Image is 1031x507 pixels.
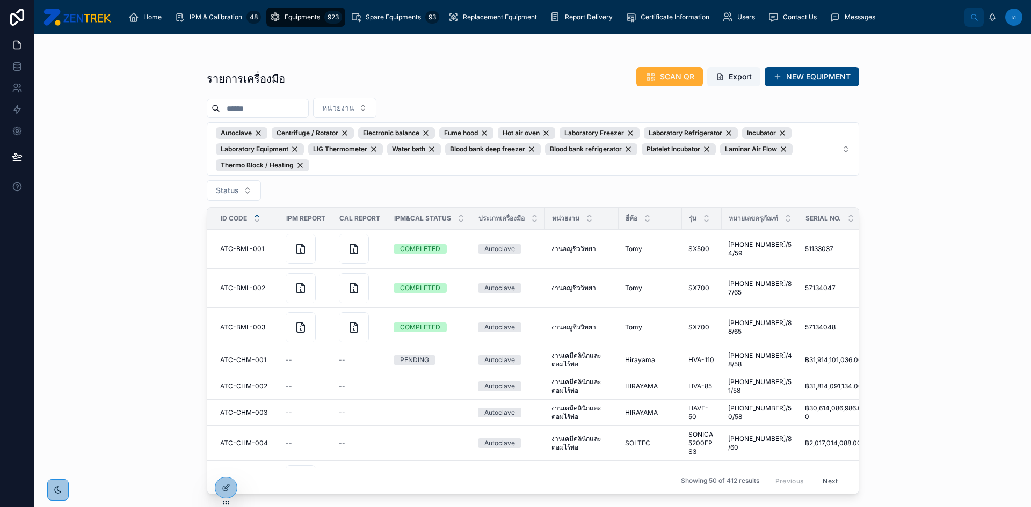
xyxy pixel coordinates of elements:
[551,378,612,395] a: งานเคมีคลินิกและต่อมไร้ท่อ
[445,8,544,27] a: Replacement Equipment
[339,382,381,391] a: --
[625,284,676,292] a: Tomy
[478,438,539,448] a: Autoclave
[729,214,778,223] span: หมายเลขครุภัณฑ์
[220,323,265,332] span: ATC-BML-003
[551,284,612,292] a: งานอณูชีววิทยา
[498,127,555,139] div: Hot air oven
[551,284,596,292] span: งานอณูชีววิทยา
[171,8,264,27] a: IPM & Calibration48
[551,323,612,332] a: งานอณูชีววิทยา
[313,98,376,118] button: Select Button
[625,356,655,364] span: Hirayama
[625,382,658,391] span: HIRAYAMA
[308,143,383,155] div: LIG Thermometer
[642,143,716,155] div: Platelet Incubator
[394,244,465,254] a: COMPLETED
[498,127,555,139] button: Unselect HOT_AIR_OVEN
[339,356,381,364] a: --
[394,322,465,332] a: COMPLETED
[728,351,792,369] a: [PHONE_NUMBER]/48/58
[783,13,817,21] span: Contact Us
[626,214,637,223] span: ยี่ห้อ
[394,214,451,223] span: IPM&CAL Status
[286,439,292,447] span: --
[805,323,836,332] span: 57134048
[220,284,265,292] span: ATC-BML-002
[286,408,326,417] a: --
[445,143,541,155] button: Unselect BLOOD_BANK_DEEP_FREEZER
[207,122,859,176] button: Select Button
[728,404,792,421] span: [PHONE_NUMBER]/50/58
[641,13,709,21] span: Certificate Information
[484,283,515,293] div: Autoclave
[216,159,309,171] div: Thermo Block / Heating
[484,355,515,365] div: Autoclave
[308,143,383,155] button: Unselect LIG_THERMOMETER
[272,127,354,139] button: Unselect CENTRIFUGE_ROTATOR
[625,323,642,332] span: Tomy
[805,245,833,253] span: 51133037
[728,319,792,336] span: [PHONE_NUMBER]/88/65
[286,408,292,417] span: --
[246,11,261,24] div: 48
[765,8,824,27] a: Contact Us
[216,143,304,155] button: Unselect LABORATORY_EQUIPMENT
[207,180,261,201] button: Select Button
[707,67,760,86] button: Export
[478,283,539,293] a: Autoclave
[728,240,792,258] a: [PHONE_NUMBER]/54/59
[551,323,596,332] span: งานอณูชีววิทยา
[688,245,715,253] a: SX500
[220,284,273,292] a: ATC-BML-002
[484,408,515,417] div: Autoclave
[805,214,841,223] span: Serial No.
[190,13,242,21] span: IPM & Calibration
[560,127,640,139] button: Unselect LABORATORY_FREEZER
[286,356,292,364] span: --
[425,11,439,24] div: 93
[728,435,792,452] a: [PHONE_NUMBER]/8/60
[286,214,325,223] span: IPM Report
[216,127,267,139] div: Autoclave
[805,439,866,447] a: ฿2,017,014,088.00
[1012,13,1016,21] span: ท
[805,404,866,421] a: ฿30,614,086,986.00
[484,244,515,254] div: Autoclave
[660,71,694,82] span: SCAN QR
[688,323,715,332] a: SX700
[220,323,273,332] a: ATC-BML-003
[400,322,440,332] div: COMPLETED
[387,143,441,155] div: Water bath
[805,439,861,447] span: ฿2,017,014,088.00
[545,143,637,155] button: Unselect BLOOD_BANK_REFRIGERATOR
[220,356,273,364] a: ATC-CHM-001
[339,356,345,364] span: --
[439,127,493,139] button: Unselect FUME_HOOD
[622,8,717,27] a: Certificate Information
[826,8,883,27] a: Messages
[545,143,637,155] div: Blood bank refrigerator
[551,404,612,421] a: งานเคมีคลินิกและต่อมไร้ท่อ
[688,284,715,292] a: SX700
[765,67,859,86] a: NEW EQUIPMENT
[394,355,465,365] a: PENDING
[400,283,440,293] div: COMPLETED
[286,382,326,391] a: --
[339,382,345,391] span: --
[484,322,515,332] div: Autoclave
[681,477,759,486] span: Showing 50 of 412 results
[286,439,326,447] a: --
[625,408,658,417] span: HIRAYAMA
[220,245,273,253] a: ATC-BML-001
[644,127,738,139] button: Unselect LABORATORY_REFRIGERATOR
[688,382,715,391] a: HVA-85
[339,439,345,447] span: --
[688,430,715,456] a: SONICA 5200EP S3
[625,439,676,447] a: SOLTEC
[394,283,465,293] a: COMPLETED
[478,322,539,332] a: Autoclave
